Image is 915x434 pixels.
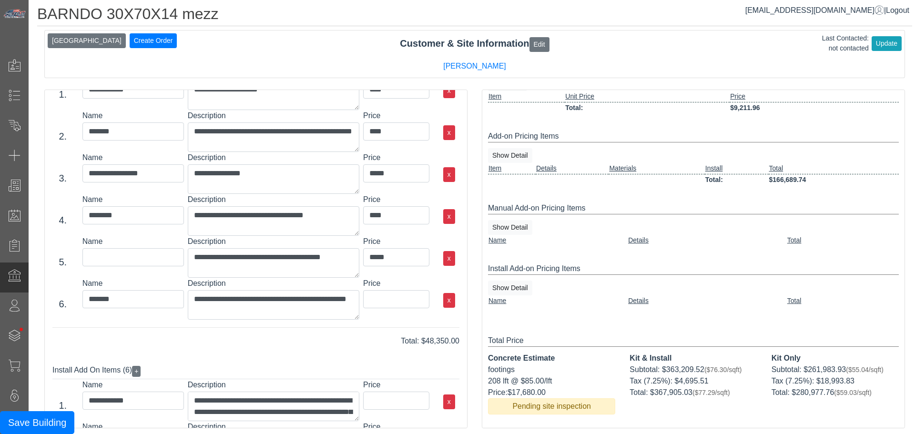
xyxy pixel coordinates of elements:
div: Subtotal: $363,209.52 [630,364,757,375]
td: Name [488,235,628,246]
div: 208 lft @ $85.00/lft [488,375,615,387]
div: Pending site inspection [488,398,615,414]
span: ($59.03/sqft) [834,389,872,396]
button: Edit [529,37,549,52]
div: 4. [47,213,79,227]
img: Metals Direct Inc Logo [3,9,27,19]
td: Install [705,163,769,174]
div: Kit & Install [630,353,757,364]
button: x [443,251,455,266]
div: Customer & Site Information [45,36,905,51]
label: Name [82,194,184,205]
label: Price [363,379,429,391]
a: [EMAIL_ADDRESS][DOMAIN_NAME] [745,6,884,14]
label: Name [82,152,184,163]
div: Total: $48,350.00 [45,335,467,347]
button: x [443,125,455,140]
td: $9,211.96 [730,102,899,113]
td: Item [488,163,536,174]
div: 1. [47,87,79,101]
div: Total Price [488,335,899,347]
button: Create Order [130,33,177,48]
div: Concrete Estimate [488,353,615,364]
div: Tax (7.25%): $18,993.83 [772,375,899,387]
label: Description [188,278,359,289]
button: + [132,366,141,377]
div: Tax (7.25%): $4,695.51 [630,375,757,387]
div: Total: $367,905.03 [630,387,757,398]
span: • [9,314,33,345]
span: $17,680.00 [508,388,546,396]
td: Total: [565,102,730,113]
div: Kit Only [772,353,899,364]
span: ($55.04/sqft) [846,366,884,373]
span: Logout [886,6,909,14]
label: Price [363,236,429,247]
label: Description [188,379,359,391]
button: Show Detail [488,281,532,295]
button: x [443,209,455,224]
label: Price [363,194,429,205]
td: Unit Price [565,91,730,102]
span: ($77.29/sqft) [692,389,730,396]
label: Price [363,421,429,433]
h1: BARNDO 30X70X14 mezz [37,5,912,26]
button: Show Detail [488,220,532,235]
div: 1. [47,398,79,413]
td: Total [769,163,899,174]
button: x [443,167,455,182]
button: x [443,394,455,409]
label: Price [363,278,429,289]
div: Price: [488,387,615,398]
label: Description [188,152,359,163]
button: Update [872,36,902,51]
label: Price [363,110,429,121]
button: x [443,83,455,98]
td: Details [628,235,787,246]
div: 5. [47,255,79,269]
div: Total: $280,977.76 [772,387,899,398]
label: Price [363,152,429,163]
label: Name [82,236,184,247]
td: Total [787,235,899,246]
div: Add-on Pricing Items [488,131,899,142]
div: Install Add On Items (6) [52,362,459,379]
td: Price [730,91,899,102]
div: 3. [47,171,79,185]
td: Total [787,295,899,306]
div: Manual Add-on Pricing Items [488,202,899,214]
div: 2. [47,129,79,143]
div: footings [488,364,615,375]
td: Details [536,163,609,174]
td: Details [628,295,787,306]
td: Total: [705,174,769,185]
td: Name [488,295,628,306]
div: Last Contacted: not contacted [822,33,869,53]
label: Name [82,379,184,391]
td: Item [488,91,565,102]
label: Description [188,236,359,247]
div: Install Add-on Pricing Items [488,263,899,275]
label: Name [82,278,184,289]
div: 6. [47,297,79,311]
td: Materials [609,163,704,174]
td: $166,689.74 [769,174,899,185]
a: [PERSON_NAME] [443,62,506,70]
span: ($76.30/sqft) [704,366,742,373]
label: Name [82,110,184,121]
button: [GEOGRAPHIC_DATA] [48,33,126,48]
label: Description [188,421,359,433]
button: Show Detail [488,148,532,163]
label: Description [188,194,359,205]
div: | [745,5,909,16]
button: x [443,293,455,308]
div: Subtotal: $261,983.93 [772,364,899,375]
label: Description [188,110,359,121]
label: Name [82,421,184,433]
